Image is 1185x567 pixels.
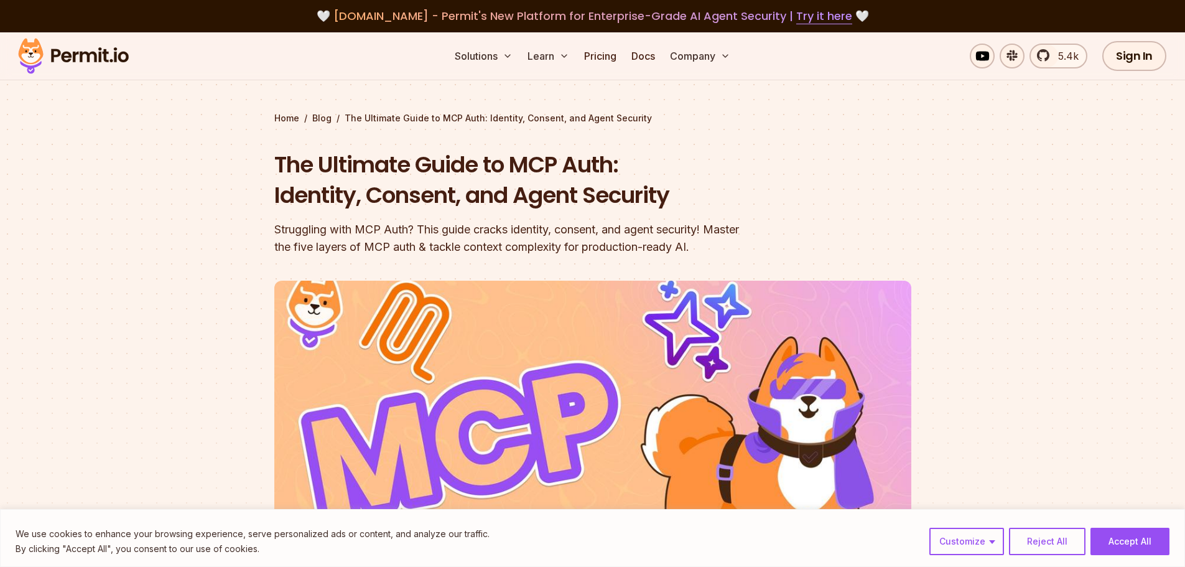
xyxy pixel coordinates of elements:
a: Blog [312,112,332,124]
div: / / [274,112,911,124]
div: 🤍 🤍 [30,7,1155,25]
p: We use cookies to enhance your browsing experience, serve personalized ads or content, and analyz... [16,527,490,541]
button: Company [665,44,735,68]
button: Learn [523,44,574,68]
div: Struggling with MCP Auth? This guide cracks identity, consent, and agent security! Master the fiv... [274,221,752,256]
span: 5.4k [1051,49,1079,63]
a: Sign In [1102,41,1166,71]
a: Home [274,112,299,124]
p: By clicking "Accept All", you consent to our use of cookies. [16,541,490,556]
button: Accept All [1090,528,1169,555]
button: Customize [929,528,1004,555]
a: Try it here [796,8,852,24]
h1: The Ultimate Guide to MCP Auth: Identity, Consent, and Agent Security [274,149,752,211]
a: Pricing [579,44,621,68]
button: Reject All [1009,528,1085,555]
img: Permit logo [12,35,134,77]
a: Docs [626,44,660,68]
span: [DOMAIN_NAME] - Permit's New Platform for Enterprise-Grade AI Agent Security | [333,8,852,24]
a: 5.4k [1029,44,1087,68]
button: Solutions [450,44,518,68]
